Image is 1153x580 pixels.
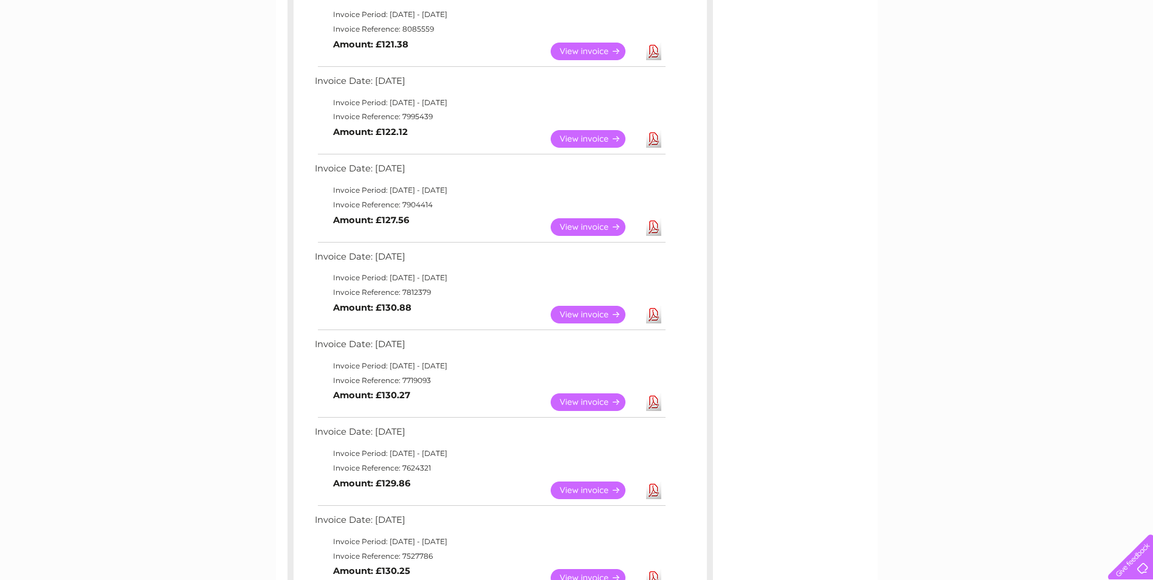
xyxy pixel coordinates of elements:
[1113,52,1141,61] a: Log out
[551,482,640,499] a: View
[646,306,661,323] a: Download
[312,285,667,300] td: Invoice Reference: 7812379
[312,549,667,564] td: Invoice Reference: 7527786
[333,39,408,50] b: Amount: £121.38
[333,478,410,489] b: Amount: £129.86
[333,302,411,313] b: Amount: £130.88
[646,482,661,499] a: Download
[312,271,667,285] td: Invoice Period: [DATE] - [DATE]
[312,161,667,183] td: Invoice Date: [DATE]
[551,306,640,323] a: View
[646,393,661,411] a: Download
[312,198,667,212] td: Invoice Reference: 7904414
[551,130,640,148] a: View
[312,95,667,110] td: Invoice Period: [DATE] - [DATE]
[333,565,410,576] b: Amount: £130.25
[1047,52,1065,61] a: Blog
[40,32,102,69] img: logo.png
[939,52,962,61] a: Water
[312,109,667,124] td: Invoice Reference: 7995439
[969,52,996,61] a: Energy
[312,424,667,446] td: Invoice Date: [DATE]
[312,461,667,475] td: Invoice Reference: 7624321
[312,534,667,549] td: Invoice Period: [DATE] - [DATE]
[312,22,667,36] td: Invoice Reference: 8085559
[312,512,667,534] td: Invoice Date: [DATE]
[551,393,640,411] a: View
[312,249,667,271] td: Invoice Date: [DATE]
[312,446,667,461] td: Invoice Period: [DATE] - [DATE]
[312,183,667,198] td: Invoice Period: [DATE] - [DATE]
[312,7,667,22] td: Invoice Period: [DATE] - [DATE]
[290,7,864,59] div: Clear Business is a trading name of Verastar Limited (registered in [GEOGRAPHIC_DATA] No. 3667643...
[551,218,640,236] a: View
[312,73,667,95] td: Invoice Date: [DATE]
[1003,52,1040,61] a: Telecoms
[646,130,661,148] a: Download
[646,43,661,60] a: Download
[333,215,409,226] b: Amount: £127.56
[333,126,408,137] b: Amount: £122.12
[1072,52,1102,61] a: Contact
[646,218,661,236] a: Download
[924,6,1008,21] a: 0333 014 3131
[312,336,667,359] td: Invoice Date: [DATE]
[312,373,667,388] td: Invoice Reference: 7719093
[312,359,667,373] td: Invoice Period: [DATE] - [DATE]
[551,43,640,60] a: View
[333,390,410,401] b: Amount: £130.27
